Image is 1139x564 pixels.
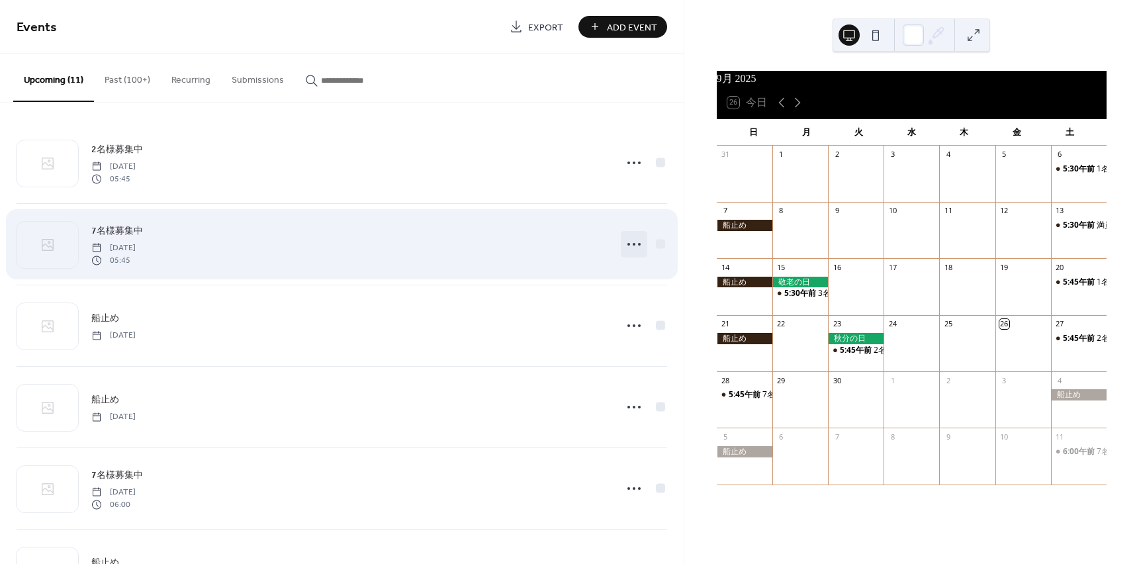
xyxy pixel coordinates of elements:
div: 31 [721,150,731,160]
div: 8 [776,206,786,216]
div: 4 [943,150,953,160]
div: 8 [888,432,897,442]
div: 船止め [717,277,772,288]
div: 土 [1043,119,1096,146]
div: 16 [832,262,842,272]
span: 05:45 [91,254,136,266]
span: [DATE] [91,411,136,423]
span: 5:45午前 [1063,277,1097,288]
div: 26 [999,319,1009,329]
div: 18 [943,262,953,272]
a: 船止め [91,310,119,326]
div: 敬老の日 [772,277,828,288]
div: 4 [1055,375,1065,385]
a: 船止め [91,392,119,407]
span: 5:30午前 [784,288,818,299]
div: 船止め [717,220,772,231]
div: 月 [780,119,833,146]
div: 29 [776,375,786,385]
div: 27 [1055,319,1065,329]
a: Export [500,16,573,38]
span: 船止め [91,312,119,326]
div: 1 [776,150,786,160]
div: 船止め [1051,389,1107,400]
a: 7名様募集中 [91,223,143,238]
span: [DATE] [91,330,136,342]
button: Add Event [578,16,667,38]
button: Past (100+) [94,54,161,101]
div: 7名様募集中 [1051,446,1107,457]
div: 6 [776,432,786,442]
span: 5:45午前 [729,389,762,400]
div: 3名様募集中 [772,288,828,299]
div: 21 [721,319,731,329]
div: 満員御礼 [1097,220,1128,231]
div: 7名様募集中 [717,389,772,400]
span: 7名様募集中 [91,469,143,483]
div: 1 [888,375,897,385]
div: 13 [1055,206,1065,216]
div: 5 [999,150,1009,160]
div: 15 [776,262,786,272]
span: 2名様募集中 [91,143,143,157]
div: 24 [888,319,897,329]
span: [DATE] [91,487,136,498]
span: 5:45午前 [1063,333,1097,344]
div: 17 [888,262,897,272]
div: 日 [727,119,780,146]
span: 05:45 [91,173,136,185]
span: 06:00 [91,498,136,510]
span: [DATE] [91,161,136,173]
span: Add Event [607,21,657,34]
span: 5:30午前 [1063,220,1097,231]
span: 7名様募集中 [91,224,143,238]
div: 1名様募集中 [1051,277,1107,288]
span: 5:30午前 [1063,164,1097,175]
div: 木 [938,119,991,146]
span: 6:00午前 [1063,446,1097,457]
div: 2名様募集中 [828,345,884,356]
button: Recurring [161,54,221,101]
div: 水 [885,119,938,146]
a: 7名様募集中 [91,467,143,483]
span: 5:45午前 [840,345,874,356]
a: 2名様募集中 [91,142,143,157]
div: 船止め [717,333,772,344]
div: 6 [1055,150,1065,160]
div: 10 [888,206,897,216]
div: 12 [999,206,1009,216]
div: 20 [1055,262,1065,272]
div: 22 [776,319,786,329]
div: 3 [888,150,897,160]
button: Submissions [221,54,295,101]
div: 30 [832,375,842,385]
div: 25 [943,319,953,329]
span: Events [17,15,57,40]
div: 金 [991,119,1044,146]
div: 10 [999,432,1009,442]
div: 2名様募集中 [874,345,918,356]
div: 19 [999,262,1009,272]
div: 満員御礼 [1051,220,1107,231]
div: 3名様募集中 [818,288,862,299]
span: [DATE] [91,242,136,254]
div: 火 [833,119,886,146]
div: 14 [721,262,731,272]
div: 9 [832,206,842,216]
div: 7 [721,206,731,216]
div: 5 [721,432,731,442]
div: 1名様募集中 [1051,164,1107,175]
button: Upcoming (11) [13,54,94,102]
span: Export [528,21,563,34]
div: 7名様募集中 [762,389,807,400]
div: 23 [832,319,842,329]
span: 船止め [91,393,119,407]
div: 船止め [717,446,772,457]
div: 3 [999,375,1009,385]
div: 2 [943,375,953,385]
div: 11 [1055,432,1065,442]
div: 28 [721,375,731,385]
div: 11 [943,206,953,216]
div: 2名様募集中 [1051,333,1107,344]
